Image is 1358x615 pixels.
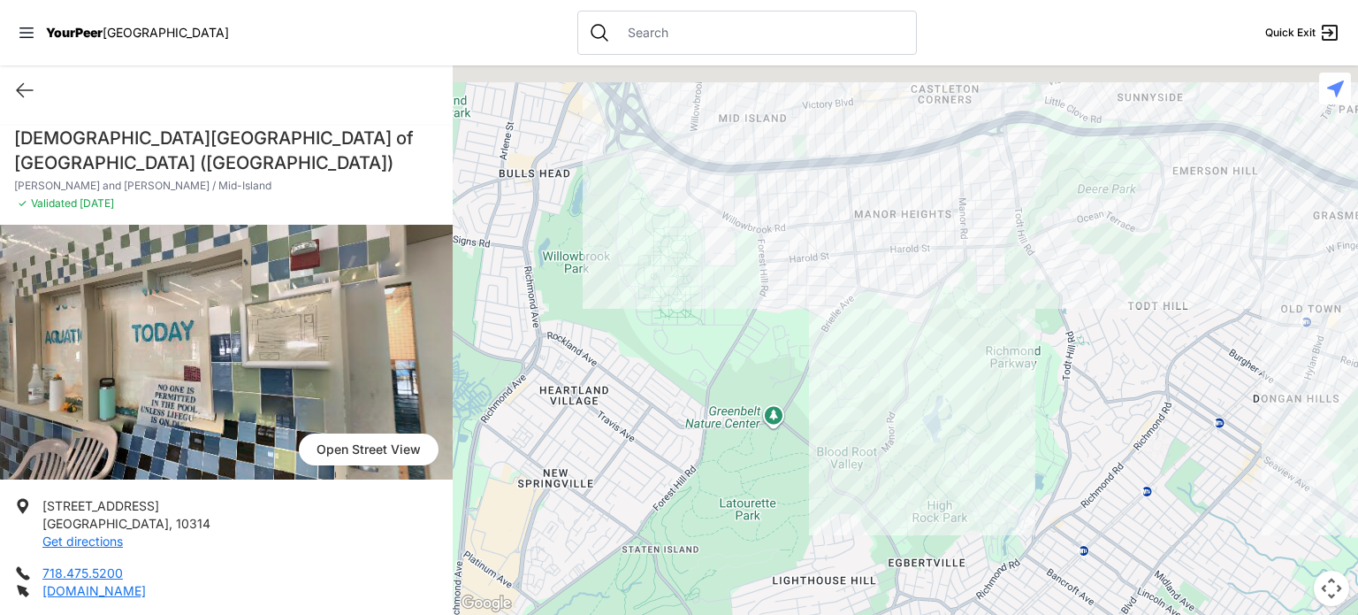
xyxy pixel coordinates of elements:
span: YourPeer [46,25,103,40]
a: 718.475.5200 [42,565,123,580]
a: Get directions [42,534,123,549]
span: [GEOGRAPHIC_DATA] [42,516,169,531]
a: [DOMAIN_NAME] [42,583,146,598]
a: Quick Exit [1265,22,1340,43]
span: Quick Exit [1265,26,1316,40]
div: Campus Pantry [453,65,1358,615]
span: [STREET_ADDRESS] [42,498,159,513]
span: Open Street View [299,434,439,465]
span: 10314 [176,516,210,531]
span: [DATE] [77,196,114,210]
span: Validated [31,196,77,210]
button: Map camera controls [1314,571,1349,606]
img: Google [457,592,515,615]
h1: [DEMOGRAPHIC_DATA][GEOGRAPHIC_DATA] of [GEOGRAPHIC_DATA] ([GEOGRAPHIC_DATA]) [14,126,439,175]
p: [PERSON_NAME] and [PERSON_NAME] / Mid-Island [14,179,439,193]
a: Open this area in Google Maps (opens a new window) [457,592,515,615]
a: YourPeer[GEOGRAPHIC_DATA] [46,27,229,38]
span: [GEOGRAPHIC_DATA] [103,25,229,40]
span: , [169,516,172,531]
span: ✓ [18,196,27,211]
input: Search [617,24,905,42]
